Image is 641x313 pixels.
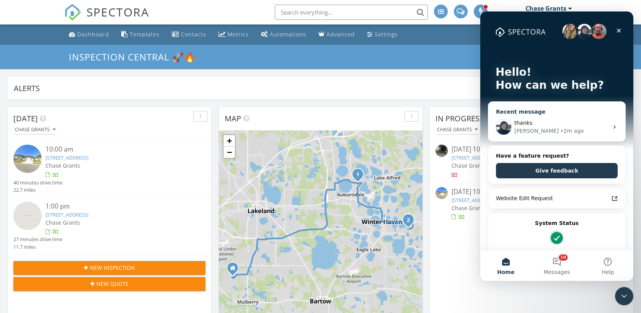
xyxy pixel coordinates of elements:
div: 22.7 miles [13,186,62,194]
a: Templates [118,28,163,42]
a: Settings [364,28,401,42]
div: Chase Grants [437,127,478,132]
input: Search everything... [275,5,428,20]
img: streetview [13,202,42,230]
span: Chase Grants [46,162,80,169]
a: [STREET_ADDRESS] [46,211,88,218]
a: [DATE] 10:00 am [STREET_ADDRESS][US_STATE] Chase Grants [435,145,628,179]
div: 133 seven oaks dr, MULBERRY FL 33860 [233,268,237,272]
i: 2 [407,218,410,223]
div: Chase Grants [525,5,566,12]
div: Chase Grants [15,127,55,132]
div: Alerts [14,83,616,93]
div: Contacts [181,31,206,38]
a: [STREET_ADDRESS] [452,197,494,204]
a: 10:00 am [STREET_ADDRESS] Chase Grants 40 minutes drive time 22.7 miles [13,145,206,194]
img: streetview [435,145,448,157]
a: Inspection Central 🚀🔥 [69,51,202,63]
span: Map [225,113,241,124]
div: Automations [270,31,306,38]
a: SPECTORA [64,10,149,26]
div: 1:00 pm [46,202,190,211]
iframe: Intercom live chat [615,287,633,305]
span: In Progress [435,113,484,124]
div: 11.7 miles [13,243,62,251]
a: Metrics [215,28,252,42]
span: [DATE] [13,113,38,124]
a: Zoom out [223,147,235,158]
iframe: Intercom live chat [480,11,633,281]
span: SPECTORA [86,4,149,20]
span: New Inspection [90,264,135,272]
a: [DATE] 10:00 am [STREET_ADDRESS] Chase Grants [435,187,628,221]
button: Chase Grants [13,125,57,135]
div: 2010 Babbling Brk Blvd, Auburndale, FL 33823 [358,174,362,179]
div: [DATE] 10:00 am [452,187,612,197]
a: Automations (Advanced) [258,28,309,42]
button: Chase Grants [435,125,479,135]
button: New Inspection [13,261,206,275]
a: Advanced [315,28,358,42]
img: The Best Home Inspection Software - Spectora [64,4,81,21]
div: Advanced [326,31,355,38]
a: Contacts [169,28,209,42]
div: Templates [130,31,160,38]
span: Chase Grants [452,162,486,169]
a: Zoom in [223,135,235,147]
a: [STREET_ADDRESS][US_STATE] [452,154,520,161]
span: Chase Grants [46,219,80,226]
div: 1644 Linz Ct, Winter Haven, FL 33884 [408,220,413,224]
span: Chase Grants [452,204,486,212]
span: New Quote [96,280,129,288]
div: 10:00 am [46,145,190,154]
div: Metrics [228,31,249,38]
div: Dashboard [77,31,109,38]
div: 27 minutes drive time [13,236,62,243]
div: 40 minutes drive time [13,179,62,186]
a: [STREET_ADDRESS] [46,154,88,161]
a: 1:00 pm [STREET_ADDRESS] Chase Grants 27 minutes drive time 11.7 miles [13,202,206,251]
div: Settings [375,31,398,38]
i: 1 [356,172,359,178]
a: Dashboard [66,28,112,42]
img: streetview [435,187,448,199]
img: streetview [13,145,42,173]
div: [DATE] 10:00 am [452,145,612,154]
button: New Quote [13,277,206,291]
